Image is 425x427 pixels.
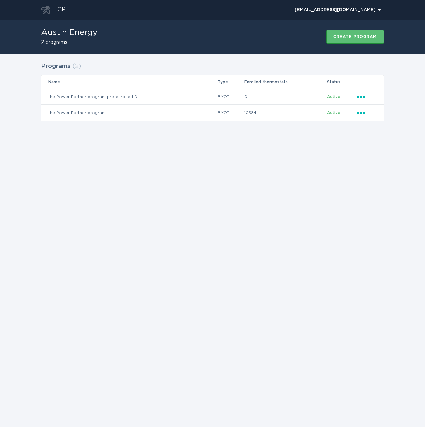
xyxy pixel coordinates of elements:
th: Type [217,75,244,89]
th: Status [327,75,357,89]
h2: 2 programs [41,40,97,45]
button: Open user account details [292,5,384,15]
td: BYOT [217,89,244,105]
h2: Programs [41,60,70,72]
th: Name [41,75,217,89]
div: Popover menu [357,109,377,116]
td: 0 [244,89,327,105]
div: [EMAIL_ADDRESS][DOMAIN_NAME] [295,8,381,12]
span: ( 2 ) [72,63,81,69]
div: Popover menu [357,93,377,100]
h1: Austin Energy [41,29,97,37]
td: the Power Partner program pre-enrolled DI [41,89,217,105]
button: Create program [326,30,384,44]
div: ECP [53,6,66,14]
th: Enrolled thermostats [244,75,327,89]
span: Active [327,111,340,115]
div: Create program [333,35,377,39]
tr: bdc07f72465e4ee480a0f657265ba831 [41,89,384,105]
tr: d138714fb4724cd7b271465fac671896 [41,105,384,121]
span: Active [327,95,340,99]
button: Go to dashboard [41,6,50,14]
td: BYOT [217,105,244,121]
td: 10584 [244,105,327,121]
td: the Power Partner program [41,105,217,121]
tr: Table Headers [41,75,384,89]
div: Popover menu [292,5,384,15]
